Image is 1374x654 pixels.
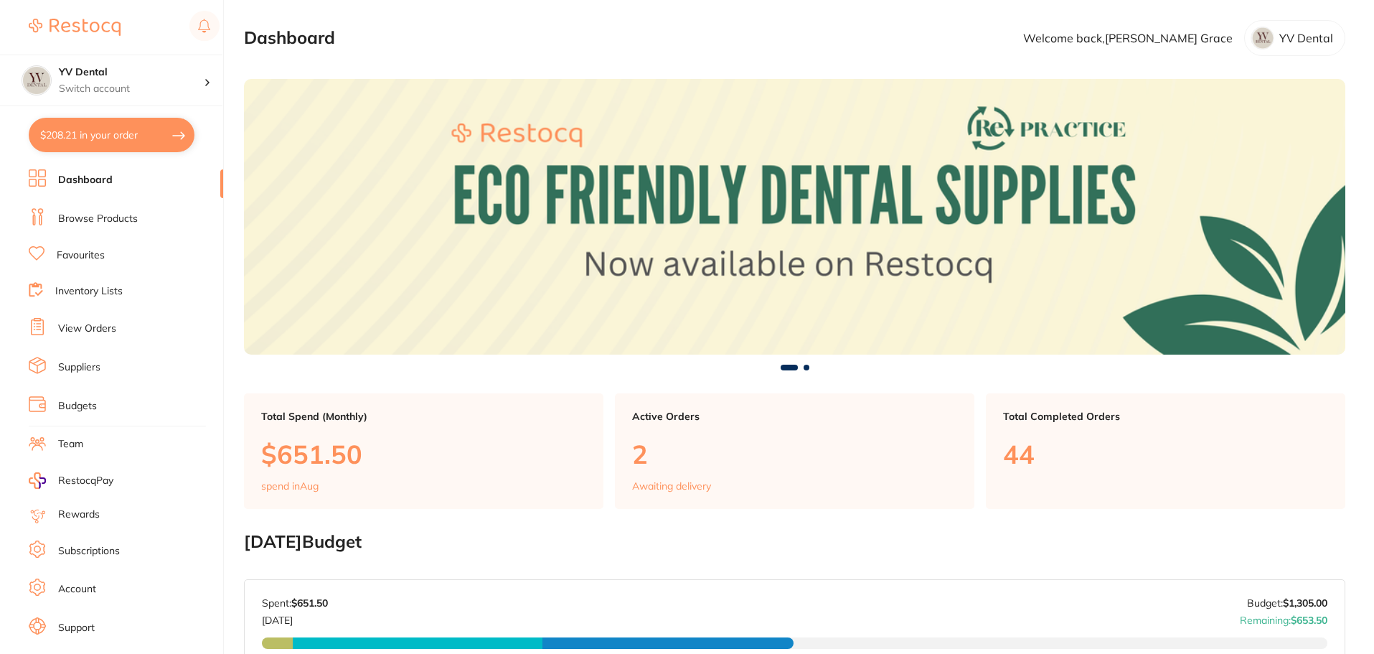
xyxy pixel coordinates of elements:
[261,439,586,469] p: $651.50
[58,212,138,226] a: Browse Products
[244,28,335,48] h2: Dashboard
[58,322,116,336] a: View Orders
[1251,27,1274,50] img: YWR1b21wcQ
[244,79,1345,355] img: Dashboard
[29,472,113,489] a: RestocqPay
[1283,597,1327,609] strong: $1,305.00
[58,474,113,488] span: RestocqPay
[632,411,957,422] p: Active Orders
[58,582,96,597] a: Account
[632,439,957,469] p: 2
[22,66,51,95] img: YV Dental
[244,532,1345,552] h2: [DATE] Budget
[262,609,328,626] p: [DATE]
[1003,411,1328,422] p: Total Completed Orders
[1023,32,1233,45] p: Welcome back, [PERSON_NAME] Grace
[615,393,974,510] a: Active Orders2Awaiting delivery
[244,393,603,510] a: Total Spend (Monthly)$651.50spend inAug
[1279,32,1333,45] p: YV Dental
[55,284,123,299] a: Inventory Lists
[1291,614,1327,627] strong: $653.50
[57,248,105,263] a: Favourites
[59,82,204,96] p: Switch account
[1247,597,1327,609] p: Budget:
[59,65,204,80] h4: YV Dental
[291,597,328,609] strong: $651.50
[58,360,100,375] a: Suppliers
[29,118,194,152] button: $208.21 in your order
[58,621,95,635] a: Support
[29,19,121,36] img: Restocq Logo
[58,437,83,452] a: Team
[58,399,97,414] a: Budgets
[58,508,100,522] a: Rewards
[986,393,1345,510] a: Total Completed Orders44
[58,173,113,187] a: Dashboard
[1003,439,1328,469] p: 44
[261,411,586,422] p: Total Spend (Monthly)
[632,480,711,492] p: Awaiting delivery
[261,480,319,492] p: spend in Aug
[29,472,46,489] img: RestocqPay
[262,597,328,609] p: Spent:
[1240,609,1327,626] p: Remaining:
[29,11,121,44] a: Restocq Logo
[58,544,120,559] a: Subscriptions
